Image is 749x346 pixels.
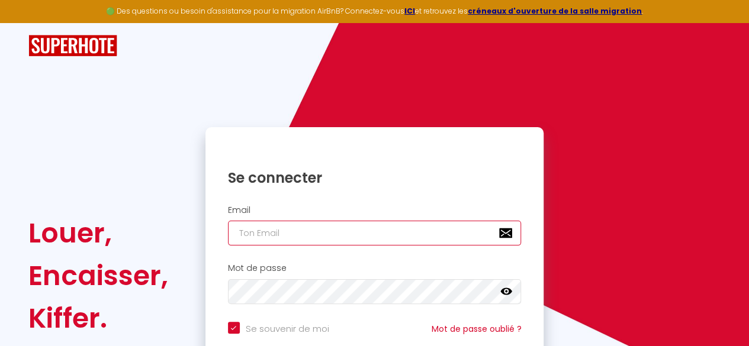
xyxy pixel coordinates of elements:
div: Louer, [28,212,168,254]
a: créneaux d'ouverture de la salle migration [468,6,642,16]
a: Mot de passe oublié ? [431,323,521,335]
h2: Email [228,205,522,215]
button: Ouvrir le widget de chat LiveChat [9,5,45,40]
h1: Se connecter [228,169,522,187]
div: Kiffer. [28,297,168,339]
h2: Mot de passe [228,263,522,273]
a: ICI [404,6,415,16]
img: SuperHote logo [28,35,117,57]
div: Encaisser, [28,254,168,297]
input: Ton Email [228,221,522,245]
